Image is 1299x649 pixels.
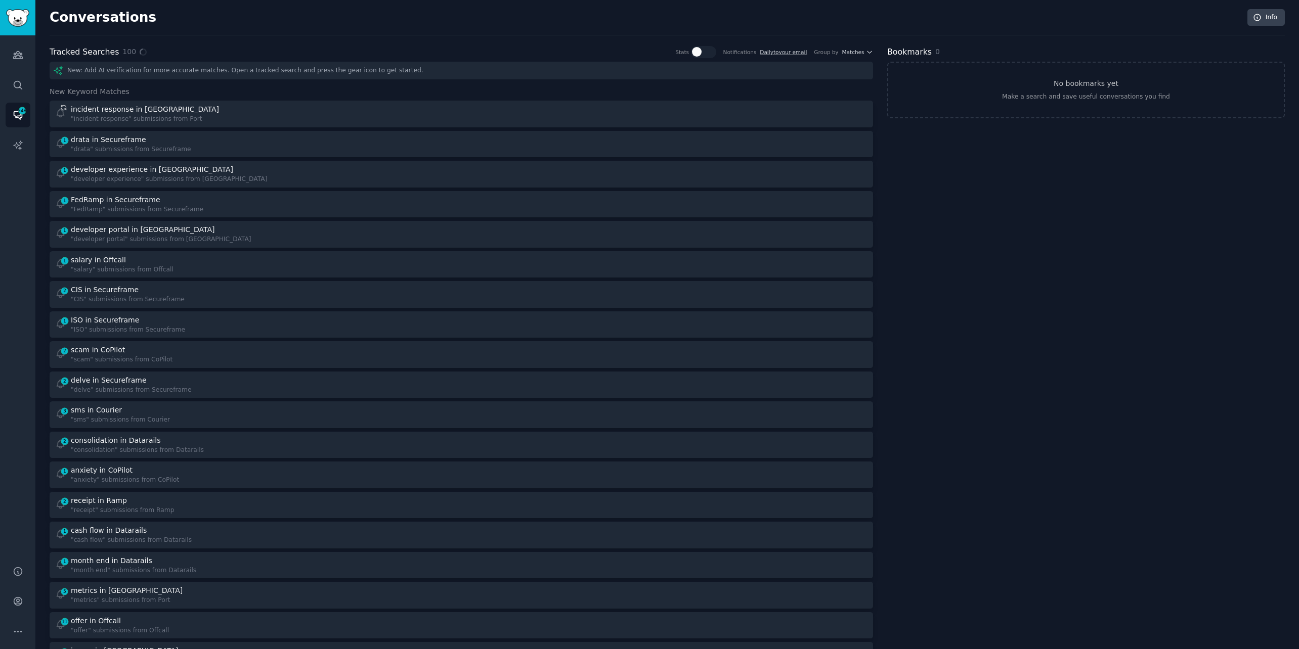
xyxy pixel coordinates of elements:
div: anxiety in CoPilot [71,465,133,476]
span: 2 [60,287,69,294]
span: 248 [18,107,27,114]
div: Make a search and save useful conversations you find [1002,92,1170,102]
div: Notifications [723,49,757,56]
div: "ISO" submissions from Secureframe [71,326,185,335]
div: "FedRamp" submissions from Secureframe [71,205,203,214]
h2: Conversations [50,10,156,26]
div: Stats [675,49,689,56]
div: drata in Secureframe [71,134,146,145]
div: "delve" submissions from Secureframe [71,386,191,395]
div: "CIS" submissions from Secureframe [71,295,185,304]
span: Matches [842,49,864,56]
div: incident response in [GEOGRAPHIC_DATA] [71,104,219,115]
div: "scam" submissions from CoPilot [71,355,172,364]
div: sms in Courier [71,405,122,415]
div: delve in Secureframe [71,375,147,386]
a: 1cash flow in Datarails"cash flow" submissions from Datarails [50,522,873,548]
a: 1anxiety in CoPilot"anxiety" submissions from CoPilot [50,461,873,488]
a: 5metrics in [GEOGRAPHIC_DATA]"metrics" submissions from Port [50,582,873,609]
a: 1salary in Offcall"salary" submissions from Offcall [50,251,873,278]
div: "receipt" submissions from Ramp [71,506,175,515]
span: 1 [60,558,69,565]
div: "sms" submissions from Courier [71,415,170,425]
div: "consolidation" submissions from Datarails [71,446,204,455]
div: "incident response" submissions from Port [71,115,221,124]
span: 2 [60,378,69,385]
a: 1FedRamp in Secureframe"FedRamp" submissions from Secureframe [50,191,873,218]
div: "salary" submissions from Offcall [71,265,174,274]
span: 1 [60,167,69,174]
span: 1 [60,317,69,324]
a: 2consolidation in Datarails"consolidation" submissions from Datarails [50,432,873,458]
a: 3sms in Courier"sms" submissions from Courier [50,401,873,428]
div: New: Add AI verification for more accurate matches. Open a tracked search and press the gear icon... [50,62,873,79]
a: 248 [6,103,30,127]
div: "drata" submissions from Secureframe [71,145,191,154]
div: month end in Datarails [71,555,152,566]
span: 100 [122,47,136,57]
img: GummySearch logo [6,9,29,27]
div: "offer" submissions from Offcall [71,626,169,635]
div: "cash flow" submissions from Datarails [71,536,192,545]
a: 2scam in CoPilot"scam" submissions from CoPilot [50,341,873,368]
div: "anxiety" submissions from CoPilot [71,476,179,485]
h3: No bookmarks yet [1054,78,1118,89]
div: FedRamp in Secureframe [71,195,160,205]
span: 11 [60,618,69,625]
a: incident response in [GEOGRAPHIC_DATA]"incident response" submissions from Port [50,101,873,127]
div: developer experience in [GEOGRAPHIC_DATA] [71,164,233,175]
div: cash flow in Datarails [71,525,147,536]
span: 2 [60,438,69,445]
span: 3 [60,407,69,414]
div: offer in Offcall [71,616,121,626]
span: 1 [60,528,69,535]
h2: Tracked Searches [50,46,119,59]
a: 1ISO in Secureframe"ISO" submissions from Secureframe [50,311,873,338]
div: "developer experience" submissions from [GEOGRAPHIC_DATA] [71,175,267,184]
div: receipt in Ramp [71,495,127,506]
a: 2delve in Secureframe"delve" submissions from Secureframe [50,372,873,398]
div: developer portal in [GEOGRAPHIC_DATA] [71,224,215,235]
a: 1developer experience in [GEOGRAPHIC_DATA]"developer experience" submissions from [GEOGRAPHIC_DATA] [50,161,873,188]
a: Info [1247,9,1285,26]
span: 5 [60,588,69,595]
span: 1 [60,137,69,144]
a: 1developer portal in [GEOGRAPHIC_DATA]"developer portal" submissions from [GEOGRAPHIC_DATA] [50,221,873,248]
span: 0 [935,48,940,56]
span: 2 [60,347,69,354]
div: CIS in Secureframe [71,285,139,295]
span: 2 [60,498,69,505]
span: 1 [60,197,69,204]
div: ISO in Secureframe [71,315,139,326]
div: scam in CoPilot [71,345,125,355]
div: "metrics" submissions from Port [71,596,185,605]
span: 1 [60,468,69,475]
div: salary in Offcall [71,255,126,265]
a: No bookmarks yetMake a search and save useful conversations you find [887,62,1285,118]
span: 1 [60,257,69,264]
span: 1 [60,227,69,234]
a: 1month end in Datarails"month end" submissions from Datarails [50,552,873,579]
div: "developer portal" submissions from [GEOGRAPHIC_DATA] [71,235,251,244]
a: 2receipt in Ramp"receipt" submissions from Ramp [50,492,873,519]
div: metrics in [GEOGRAPHIC_DATA] [71,585,183,596]
button: Matches [842,49,873,56]
h2: Bookmarks [887,46,932,59]
div: consolidation in Datarails [71,435,161,446]
a: 11offer in Offcall"offer" submissions from Offcall [50,612,873,639]
span: New Keyword Matches [50,86,129,97]
div: Group by [814,49,838,56]
div: "month end" submissions from Datarails [71,566,196,575]
a: Dailytoyour email [760,49,807,55]
a: 2CIS in Secureframe"CIS" submissions from Secureframe [50,281,873,308]
a: 1drata in Secureframe"drata" submissions from Secureframe [50,131,873,158]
